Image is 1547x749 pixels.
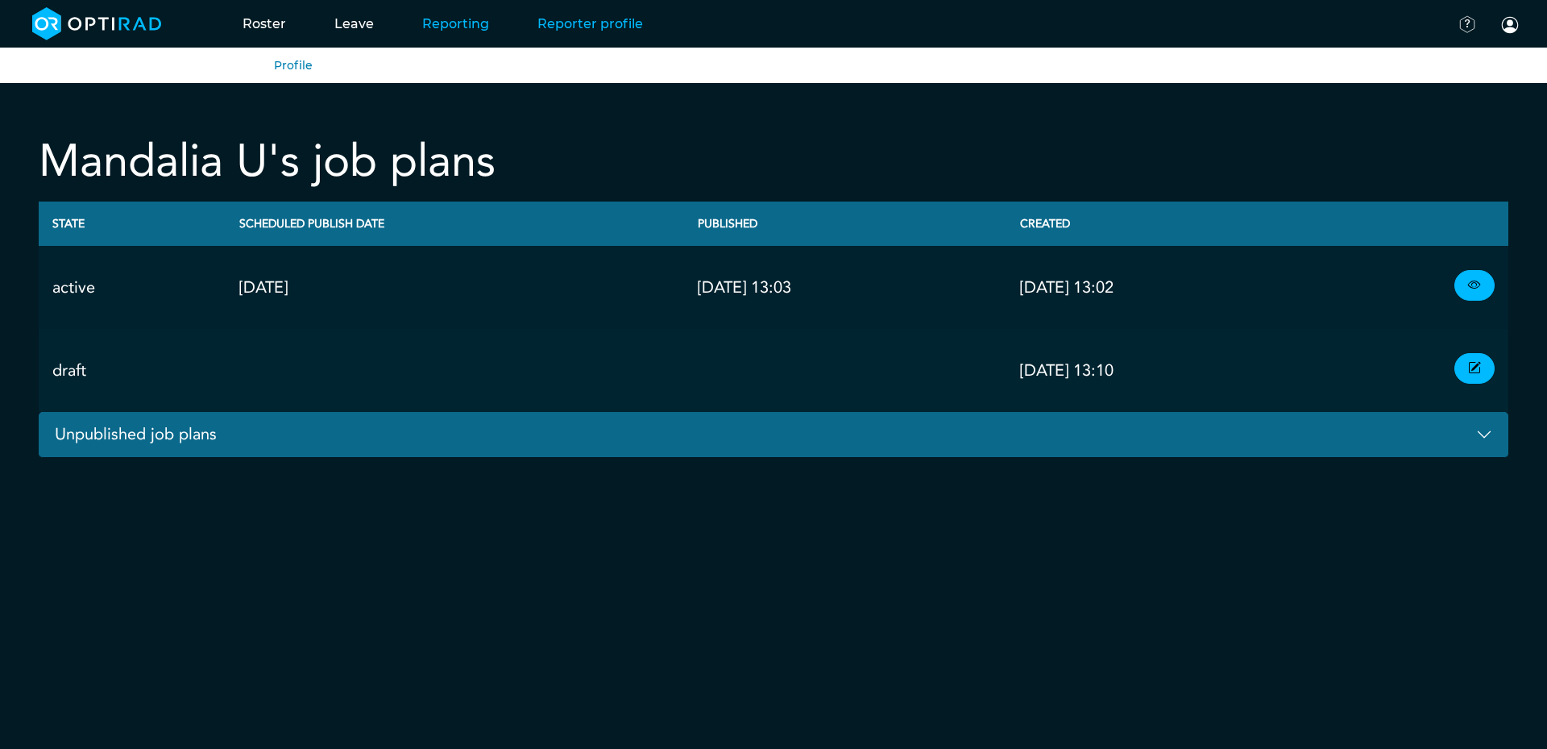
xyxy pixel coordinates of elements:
td: draft [39,329,226,412]
th: State [39,202,226,246]
th: Scheduled Publish Date [226,202,685,246]
td: [DATE] 13:03 [684,246,1006,329]
th: Created [1006,202,1328,246]
td: [DATE] 13:10 [1006,329,1328,412]
td: [DATE] [226,246,685,329]
h2: Mandalia U's job plans [39,135,496,189]
td: [DATE] 13:02 [1006,246,1328,329]
th: Published [684,202,1006,246]
img: brand-opti-rad-logos-blue-and-white-d2f68631ba2948856bd03f2d395fb146ddc8fb01b4b6e9315ea85fa773367... [32,7,162,40]
td: active [39,246,226,329]
a: Profile [274,58,313,73]
button: Unpublished job plans [39,412,1508,458]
